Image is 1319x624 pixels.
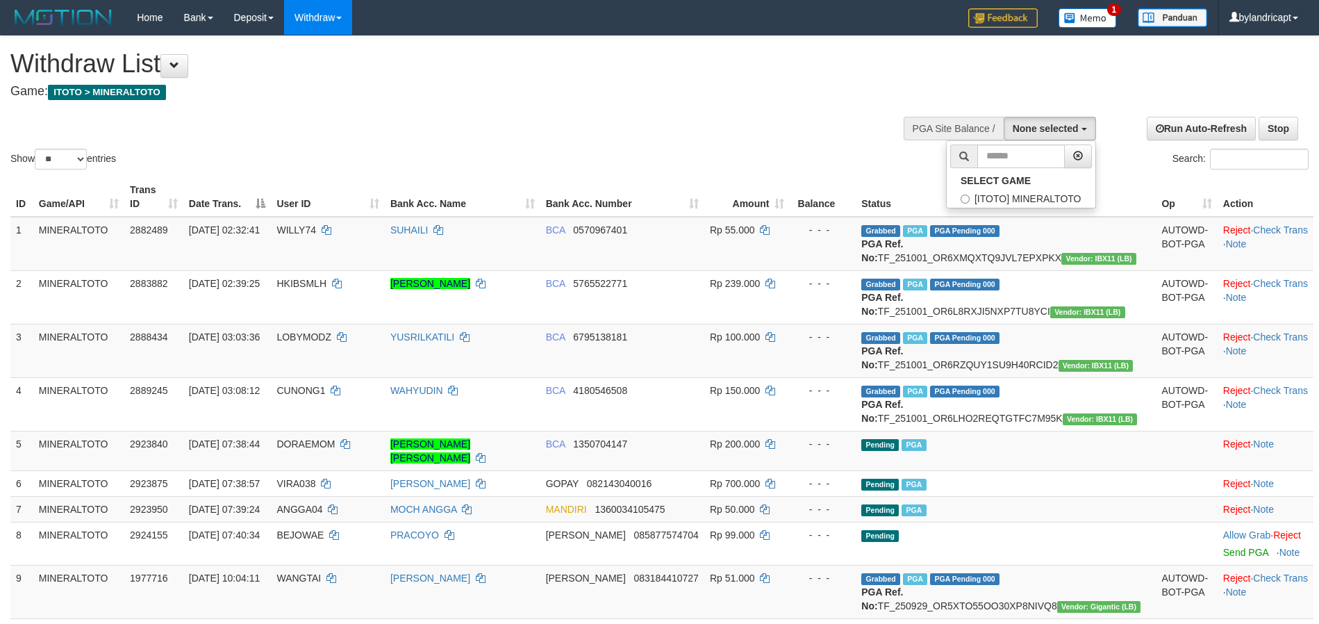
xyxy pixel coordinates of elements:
span: Vendor URL: https://dashboard.q2checkout.com/secure [1063,413,1138,425]
td: · · [1218,324,1313,377]
span: PGA Pending [930,386,999,397]
span: Copy 0570967401 to clipboard [573,224,627,236]
span: Copy 6795138181 to clipboard [573,331,627,343]
span: Vendor URL: https://dashboard.q2checkout.com/secure [1057,601,1141,613]
span: Grabbed [861,386,900,397]
th: ID [10,177,33,217]
span: LOBYMODZ [276,331,331,343]
a: Check Trans [1253,385,1308,396]
span: · [1223,529,1273,541]
a: Note [1253,438,1274,450]
th: Date Trans.: activate to sort column descending [183,177,272,217]
th: Bank Acc. Name: activate to sort column ascending [385,177,540,217]
td: 3 [10,324,33,377]
span: PGA Pending [930,573,999,585]
b: PGA Ref. No: [861,586,903,611]
a: Note [1279,547,1300,558]
a: Reject [1223,385,1251,396]
span: CUNONG1 [276,385,325,396]
span: Grabbed [861,279,900,290]
b: PGA Ref. No: [861,292,903,317]
img: Feedback.jpg [968,8,1038,28]
span: ITOTO > MINERALTOTO [48,85,166,100]
label: Search: [1172,149,1309,170]
span: Marked by bylanggota2 [903,279,927,290]
a: [PERSON_NAME] [390,573,470,584]
td: TF_250929_OR5XTO55OO30XP8NIVQ8 [856,565,1156,618]
a: Reject [1223,478,1251,489]
span: Pending [861,439,899,451]
span: Pending [861,504,899,516]
span: [DATE] 10:04:11 [189,573,260,584]
span: PGA Pending [930,279,999,290]
div: - - - [795,477,850,491]
td: MINERALTOTO [33,431,124,470]
td: · [1218,522,1313,565]
span: None selected [1013,123,1079,134]
td: AUTOWD-BOT-PGA [1156,324,1217,377]
b: PGA Ref. No: [861,345,903,370]
img: Button%20Memo.svg [1059,8,1117,28]
span: 2924155 [130,529,168,541]
a: Note [1226,238,1247,249]
div: - - - [795,223,850,237]
th: Bank Acc. Number: activate to sort column ascending [540,177,704,217]
div: - - - [795,384,850,397]
div: - - - [795,437,850,451]
a: Note [1226,586,1247,598]
th: User ID: activate to sort column ascending [271,177,384,217]
span: Marked by bylanggota2 [902,504,926,516]
td: 7 [10,496,33,522]
td: 6 [10,470,33,496]
a: Note [1253,478,1274,489]
img: panduan.png [1138,8,1207,27]
span: Marked by bylanggota2 [903,332,927,344]
td: TF_251001_OR6LHO2REQTGTFC7M95K [856,377,1156,431]
div: - - - [795,502,850,516]
button: None selected [1004,117,1096,140]
a: WAHYUDIN [390,385,443,396]
td: 5 [10,431,33,470]
span: Marked by bylanggota2 [903,573,927,585]
th: Balance [790,177,856,217]
td: · [1218,431,1313,470]
span: 1977716 [130,573,168,584]
span: Vendor URL: https://dashboard.q2checkout.com/secure [1050,306,1125,318]
span: Vendor URL: https://dashboard.q2checkout.com/secure [1059,360,1134,372]
td: MINERALTOTO [33,270,124,324]
td: TF_251001_OR6XMQXTQ9JVL7EPXPKX [856,217,1156,271]
span: 2923950 [130,504,168,515]
span: BCA [546,278,565,289]
span: WILLY74 [276,224,316,236]
span: BCA [546,385,565,396]
input: Search: [1210,149,1309,170]
span: [DATE] 07:40:34 [189,529,260,541]
span: [DATE] 07:38:44 [189,438,260,450]
span: 2889245 [130,385,168,396]
span: Copy 085877574704 to clipboard [633,529,698,541]
td: 4 [10,377,33,431]
span: VIRA038 [276,478,315,489]
b: PGA Ref. No: [861,399,903,424]
td: MINERALTOTO [33,377,124,431]
a: Reject [1223,573,1251,584]
th: Op: activate to sort column ascending [1156,177,1217,217]
td: TF_251001_OR6RZQUY1SU9H40RCID2 [856,324,1156,377]
span: 2883882 [130,278,168,289]
img: MOTION_logo.png [10,7,116,28]
span: BCA [546,224,565,236]
td: MINERALTOTO [33,522,124,565]
span: WANGTAI [276,573,321,584]
td: AUTOWD-BOT-PGA [1156,217,1217,271]
span: Copy 1350704147 to clipboard [573,438,627,450]
span: HKIBSMLH [276,278,326,289]
a: YUSRILKATILI [390,331,454,343]
a: Note [1253,504,1274,515]
td: AUTOWD-BOT-PGA [1156,565,1217,618]
a: Note [1226,399,1247,410]
td: 9 [10,565,33,618]
a: Reject [1223,504,1251,515]
span: BCA [546,438,565,450]
span: Vendor URL: https://dashboard.q2checkout.com/secure [1061,253,1136,265]
span: Copy 1360034105475 to clipboard [595,504,665,515]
